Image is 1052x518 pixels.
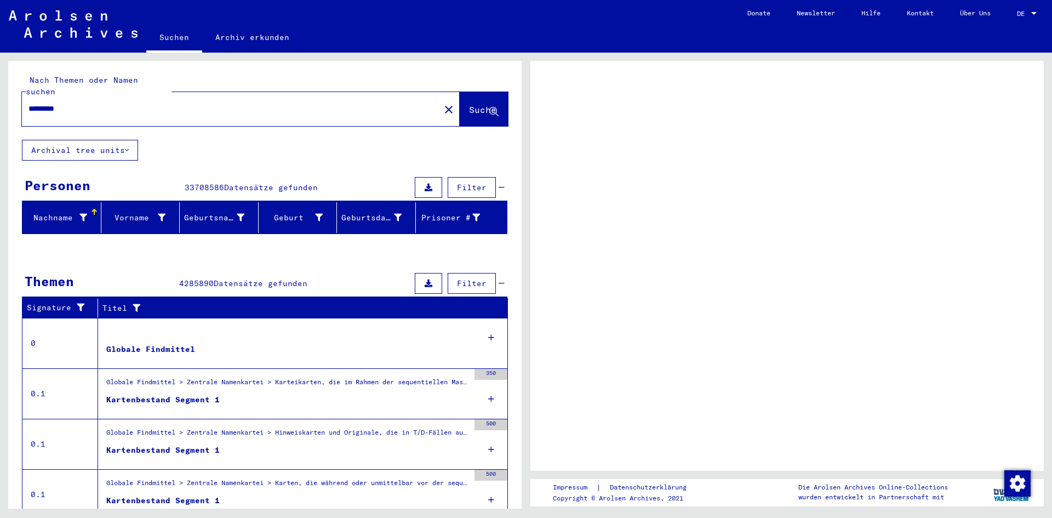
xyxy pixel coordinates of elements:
[102,303,486,314] div: Titel
[27,302,89,314] div: Signature
[798,492,948,502] p: wurden entwickelt in Partnerschaft mit
[106,212,166,224] div: Vorname
[22,368,98,419] td: 0.1
[420,209,494,226] div: Prisoner #
[474,369,507,380] div: 350
[106,495,220,506] div: Kartenbestand Segment 1
[214,278,307,288] span: Datensätze gefunden
[553,482,700,493] div: |
[798,482,948,492] p: Die Arolsen Archives Online-Collections
[102,299,497,317] div: Titel
[457,183,487,192] span: Filter
[442,103,455,116] mat-icon: close
[27,209,101,226] div: Nachname
[22,202,101,233] mat-header-cell: Nachname
[27,299,100,317] div: Signature
[146,24,202,53] a: Suchen
[474,470,507,481] div: 500
[448,273,496,294] button: Filter
[184,209,258,226] div: Geburtsname
[259,202,338,233] mat-header-cell: Geburt‏
[263,209,337,226] div: Geburt‏
[438,98,460,120] button: Clear
[106,377,469,392] div: Globale Findmittel > Zentrale Namenkartei > Karteikarten, die im Rahmen der sequentiellen Massend...
[457,278,487,288] span: Filter
[106,428,469,443] div: Globale Findmittel > Zentrale Namenkartei > Hinweiskarten und Originale, die in T/D-Fällen aufgef...
[341,212,402,224] div: Geburtsdatum
[202,24,302,50] a: Archiv erkunden
[25,271,74,291] div: Themen
[1004,470,1031,497] img: Zustimmung ändern
[106,394,220,406] div: Kartenbestand Segment 1
[26,75,138,96] mat-label: Nach Themen oder Namen suchen
[263,212,323,224] div: Geburt‏
[27,212,87,224] div: Nachname
[420,212,481,224] div: Prisoner #
[416,202,507,233] mat-header-cell: Prisoner #
[1004,470,1030,496] div: Zustimmung ändern
[448,177,496,198] button: Filter
[553,493,700,503] p: Copyright © Arolsen Archives, 2021
[106,209,180,226] div: Vorname
[180,202,259,233] mat-header-cell: Geburtsname
[184,212,244,224] div: Geburtsname
[460,92,508,126] button: Suche
[101,202,180,233] mat-header-cell: Vorname
[991,479,1032,506] img: yv_logo.png
[185,183,224,192] span: 33708586
[22,419,98,469] td: 0.1
[22,318,98,368] td: 0
[22,140,138,161] button: Archival tree units
[9,10,138,38] img: Arolsen_neg.svg
[553,482,596,493] a: Impressum
[337,202,416,233] mat-header-cell: Geburtsdatum
[469,104,496,115] span: Suche
[179,278,214,288] span: 4285890
[106,478,469,493] div: Globale Findmittel > Zentrale Namenkartei > Karten, die während oder unmittelbar vor der sequenti...
[224,183,318,192] span: Datensätze gefunden
[106,445,220,456] div: Kartenbestand Segment 1
[1017,10,1029,18] span: DE
[474,419,507,430] div: 500
[341,209,415,226] div: Geburtsdatum
[106,344,195,355] div: Globale Findmittel
[25,175,90,195] div: Personen
[601,482,700,493] a: Datenschutzerklärung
